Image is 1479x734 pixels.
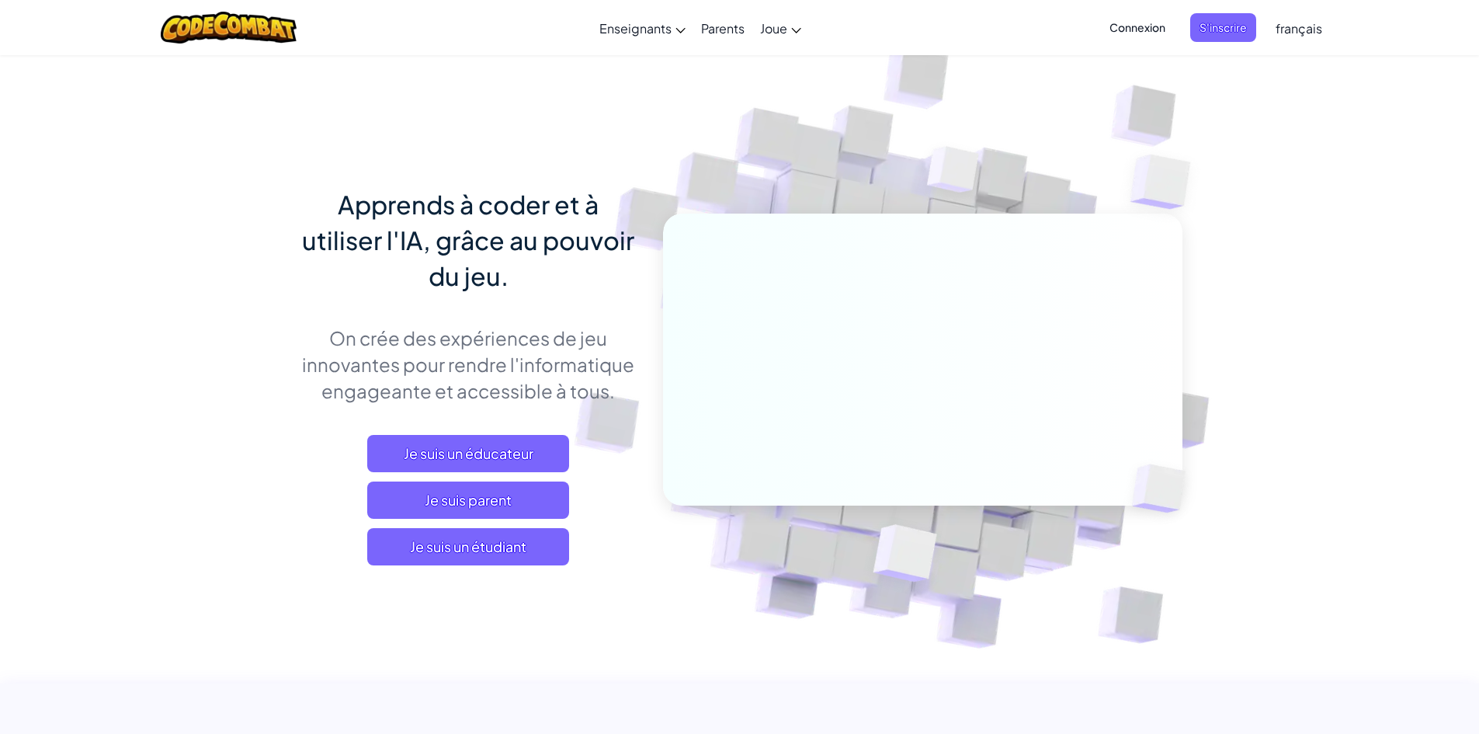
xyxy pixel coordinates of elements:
[835,492,974,621] img: Overlap cubes
[752,7,809,49] a: Joue
[367,482,569,519] a: Je suis parent
[1190,13,1256,42] button: S'inscrire
[760,20,787,37] span: Joue
[1268,7,1330,49] a: français
[897,116,1009,231] img: Overlap cubes
[599,20,672,37] span: Enseignants
[592,7,693,49] a: Enseignants
[1100,13,1175,42] button: Connexion
[693,7,752,49] a: Parents
[1099,117,1234,248] img: Overlap cubes
[1106,432,1222,545] img: Overlap cubes
[1276,20,1322,37] span: français
[367,528,569,565] button: Je suis un étudiant
[161,12,297,43] img: CodeCombat logo
[297,325,640,404] p: On crée des expériences de jeu innovantes pour rendre l'informatique engageante et accessible à t...
[302,189,634,291] span: Apprends à coder et à utiliser l'IA, grâce au pouvoir du jeu.
[367,435,569,472] a: Je suis un éducateur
